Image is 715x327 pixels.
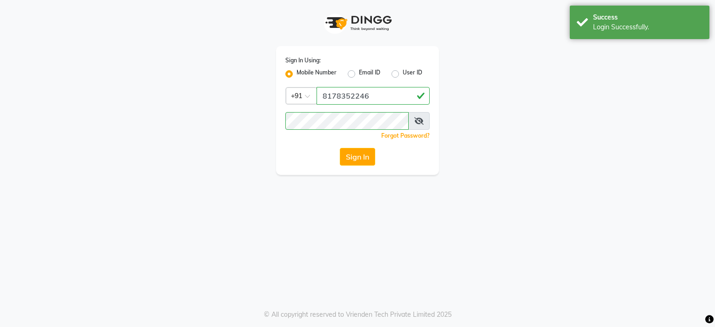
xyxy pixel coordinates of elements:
[340,148,375,166] button: Sign In
[359,68,380,80] label: Email ID
[403,68,422,80] label: User ID
[285,56,321,65] label: Sign In Using:
[297,68,337,80] label: Mobile Number
[593,22,702,32] div: Login Successfully.
[317,87,430,105] input: Username
[381,132,430,139] a: Forgot Password?
[320,9,395,37] img: logo1.svg
[593,13,702,22] div: Success
[285,112,409,130] input: Username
